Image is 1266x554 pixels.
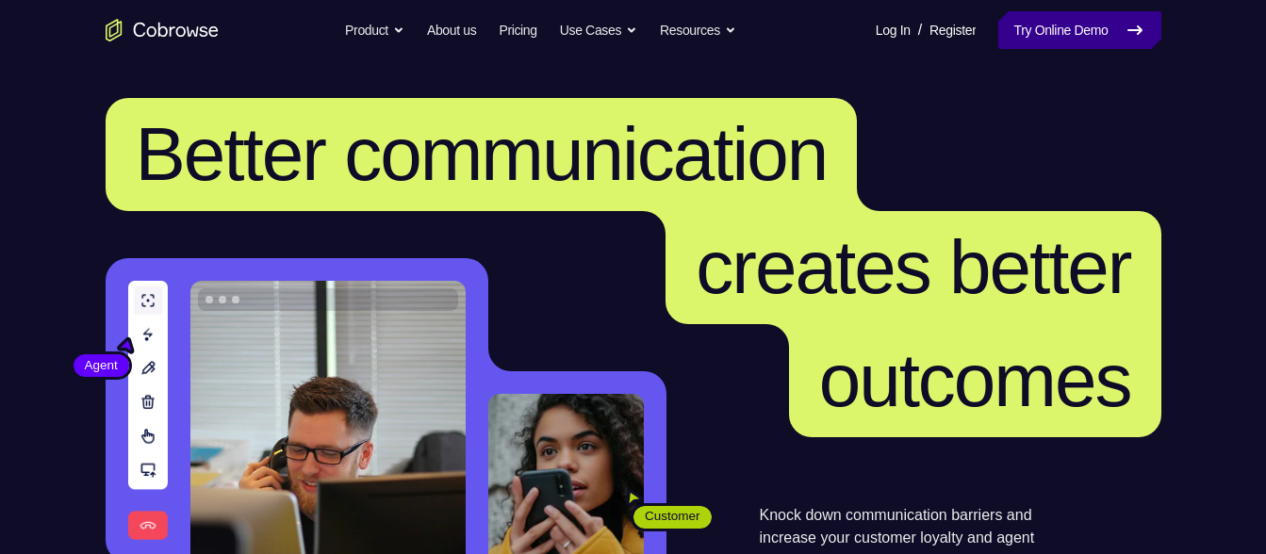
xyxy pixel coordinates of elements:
[876,11,911,49] a: Log In
[696,225,1130,309] span: creates better
[819,338,1131,422] span: outcomes
[998,11,1160,49] a: Try Online Demo
[660,11,736,49] button: Resources
[136,112,828,196] span: Better communication
[918,19,922,41] span: /
[345,11,404,49] button: Product
[560,11,637,49] button: Use Cases
[106,19,219,41] a: Go to the home page
[427,11,476,49] a: About us
[499,11,536,49] a: Pricing
[929,11,976,49] a: Register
